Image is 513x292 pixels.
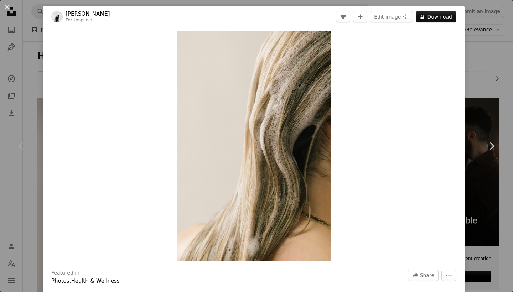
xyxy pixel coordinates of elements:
[66,17,110,23] div: For
[51,11,63,22] img: Go to Mathilde Langevin's profile
[408,270,439,281] button: Share this image
[470,112,513,180] a: Next
[51,278,69,284] a: Photos
[177,31,330,261] img: a close up of a woman's head with hair blowing in the wind
[370,11,413,22] button: Edit image
[441,270,456,281] button: More Actions
[66,10,110,17] a: [PERSON_NAME]
[72,17,96,22] a: Unsplash+
[69,278,71,284] span: ,
[177,31,330,261] button: Zoom in on this image
[353,11,367,22] button: Add to Collection
[71,278,119,284] a: Health & Wellness
[336,11,350,22] button: Like
[420,270,434,281] span: Share
[51,270,79,277] h3: Featured in
[416,11,456,22] button: Download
